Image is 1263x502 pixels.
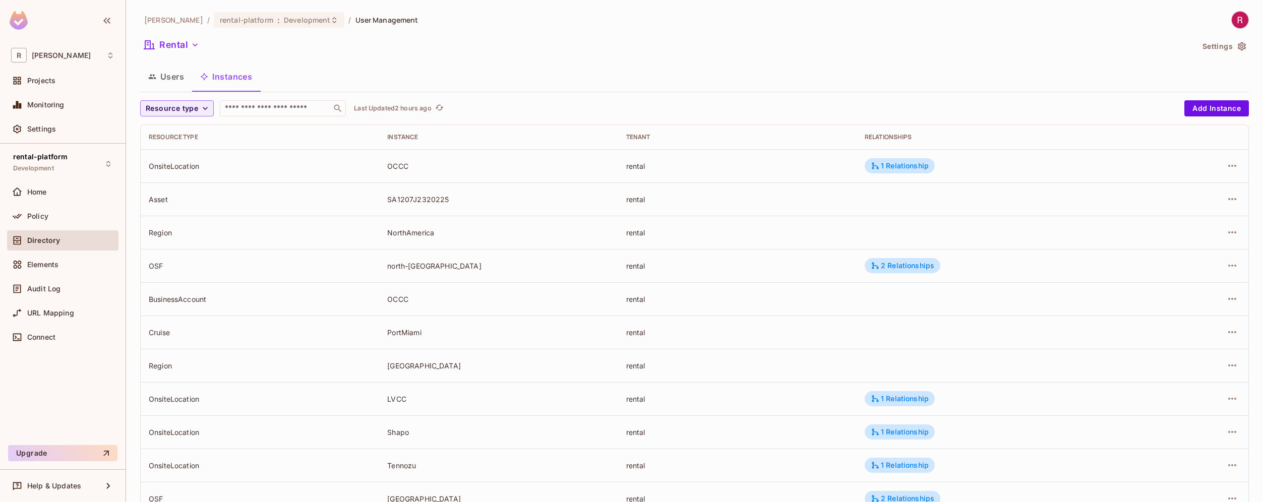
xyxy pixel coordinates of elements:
span: Workspace: roy-poc [32,51,91,59]
div: rental [626,328,849,337]
div: rental [626,461,849,470]
div: OnsiteLocation [149,394,371,404]
div: BusinessAccount [149,294,371,304]
button: Resource type [140,100,214,116]
span: Help & Updates [27,482,81,490]
div: rental [626,361,849,370]
button: Rental [140,37,203,53]
li: / [348,15,351,25]
div: OnsiteLocation [149,161,371,171]
span: Monitoring [27,101,65,109]
span: Connect [27,333,55,341]
span: Settings [27,125,56,133]
div: OCCC [387,161,610,171]
span: rental-platform [220,15,273,25]
div: 1 Relationship [871,461,929,470]
span: Directory [27,236,60,244]
img: SReyMgAAAABJRU5ErkJggg== [10,11,28,30]
div: Asset [149,195,371,204]
div: OCCC [387,294,610,304]
div: rental [626,427,849,437]
div: rental [626,161,849,171]
span: Audit Log [27,285,61,293]
li: / [207,15,210,25]
button: Settings [1198,38,1249,54]
div: rental [626,228,849,237]
div: OSF [149,261,371,271]
div: OnsiteLocation [149,461,371,470]
span: Development [284,15,330,25]
span: Resource type [146,102,198,115]
div: rental [626,394,849,404]
span: Elements [27,261,58,269]
button: Users [140,64,192,89]
div: 2 Relationships [871,261,934,270]
div: 1 Relationship [871,427,929,436]
p: Last Updated 2 hours ago [354,104,431,112]
div: north-[GEOGRAPHIC_DATA] [387,261,610,271]
span: Projects [27,77,55,85]
button: Instances [192,64,260,89]
span: Development [13,164,54,172]
span: Policy [27,212,48,220]
div: Tenant [626,133,849,141]
span: Click to refresh data [432,102,446,114]
span: R [11,48,27,62]
div: PortMiami [387,328,610,337]
span: refresh [435,103,444,113]
span: User Management [355,15,418,25]
div: NorthAmerica [387,228,610,237]
button: Upgrade [8,445,117,461]
span: the active workspace [144,15,203,25]
div: 1 Relationship [871,394,929,403]
img: roy zhang [1232,12,1248,28]
div: rental [626,261,849,271]
div: Cruise [149,328,371,337]
div: SA1207J2320225 [387,195,610,204]
span: : [277,16,280,24]
div: Region [149,228,371,237]
span: Home [27,188,47,196]
span: URL Mapping [27,309,74,317]
div: rental [626,294,849,304]
div: [GEOGRAPHIC_DATA] [387,361,610,370]
button: refresh [434,102,446,114]
div: Instance [387,133,610,141]
button: Add Instance [1184,100,1249,116]
div: Relationships [865,133,1138,141]
div: 1 Relationship [871,161,929,170]
div: Resource type [149,133,371,141]
div: LVCC [387,394,610,404]
div: Tennozu [387,461,610,470]
div: Region [149,361,371,370]
span: rental-platform [13,153,68,161]
div: rental [626,195,849,204]
div: Shapo [387,427,610,437]
div: OnsiteLocation [149,427,371,437]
